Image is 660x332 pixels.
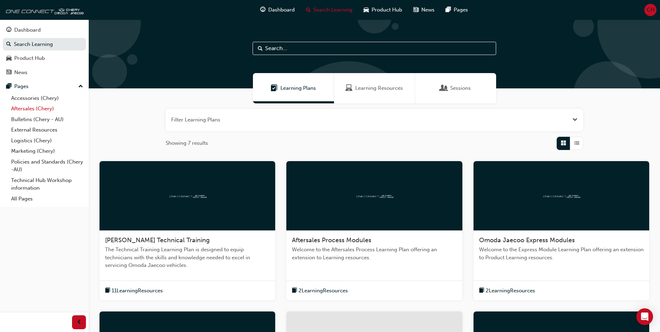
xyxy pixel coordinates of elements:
span: Learning Plans [271,84,278,92]
span: Sessions [450,84,471,92]
div: Dashboard [14,26,41,34]
span: The Technical Training Learning Plan is designed to equip technicians with the skills and knowled... [105,246,270,269]
a: oneconnect[PERSON_NAME] Technical TrainingThe Technical Training Learning Plan is designed to equ... [100,161,275,301]
span: Dashboard [268,6,295,14]
img: oneconnect [542,192,580,199]
a: pages-iconPages [440,3,474,17]
a: oneconnectOmoda Jaecoo Express ModulesWelcome to the Express Module Learning Plan offering an ext... [474,161,649,301]
a: Search Learning [3,38,86,51]
span: Welcome to the Aftersales Process Learning Plan offering an extension to Learning resources. [292,246,456,261]
input: Search... [253,42,496,55]
button: book-icon2LearningResources [479,286,535,295]
span: [PERSON_NAME] Technical Training [105,236,210,244]
span: Search [258,45,263,53]
span: Learning Resources [345,84,352,92]
img: oneconnect [3,3,84,17]
span: search-icon [6,41,11,48]
a: Learning PlansLearning Plans [253,73,334,103]
span: pages-icon [446,6,451,14]
button: Pages [3,80,86,93]
span: Omoda Jaecoo Express Modules [479,236,575,244]
button: book-icon11LearningResources [105,286,163,295]
span: guage-icon [260,6,265,14]
button: DashboardSearch LearningProduct HubNews [3,22,86,80]
span: book-icon [105,286,110,295]
a: SessionsSessions [415,73,496,103]
div: News [14,69,27,77]
a: Product Hub [3,52,86,65]
span: 2 Learning Resources [486,287,535,295]
button: CH [644,4,657,16]
span: CH [647,6,654,14]
div: Product Hub [14,54,45,62]
span: news-icon [6,70,11,76]
span: Learning Plans [280,84,316,92]
a: Accessories (Chery) [8,93,86,104]
a: All Pages [8,193,86,204]
span: Sessions [440,84,447,92]
span: 11 Learning Resources [112,287,163,295]
button: Open the filter [572,116,578,124]
a: Learning ResourcesLearning Resources [334,73,415,103]
span: Product Hub [372,6,402,14]
a: search-iconSearch Learning [300,3,358,17]
a: car-iconProduct Hub [358,3,408,17]
a: Logistics (Chery) [8,135,86,146]
span: up-icon [78,82,83,91]
span: Search Learning [313,6,352,14]
a: news-iconNews [408,3,440,17]
img: oneconnect [168,192,207,199]
div: Open Intercom Messenger [636,308,653,325]
span: List [574,139,579,147]
a: Marketing (Chery) [8,146,86,157]
a: Aftersales (Chery) [8,103,86,114]
span: book-icon [292,286,297,295]
span: Learning Resources [355,84,403,92]
button: book-icon2LearningResources [292,286,348,295]
span: Grid [561,139,566,147]
span: Showing 7 results [166,139,208,147]
span: Welcome to the Express Module Learning Plan offering an extension to Product Learning resources. [479,246,644,261]
span: prev-icon [77,318,82,327]
a: External Resources [8,125,86,135]
span: car-icon [364,6,369,14]
a: oneconnectAftersales Process ModulesWelcome to the Aftersales Process Learning Plan offering an e... [286,161,462,301]
a: Technical Hub Workshop information [8,175,86,193]
span: Pages [454,6,468,14]
a: Dashboard [3,24,86,37]
span: news-icon [413,6,419,14]
a: guage-iconDashboard [255,3,300,17]
span: News [421,6,435,14]
img: oneconnect [355,192,393,199]
a: News [3,66,86,79]
a: Policies and Standards (Chery -AU) [8,157,86,175]
span: book-icon [479,286,484,295]
span: Aftersales Process Modules [292,236,371,244]
span: guage-icon [6,27,11,33]
span: 2 Learning Resources [299,287,348,295]
a: Bulletins (Chery - AU) [8,114,86,125]
div: Pages [14,82,29,90]
span: search-icon [306,6,311,14]
span: car-icon [6,55,11,62]
span: pages-icon [6,84,11,90]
